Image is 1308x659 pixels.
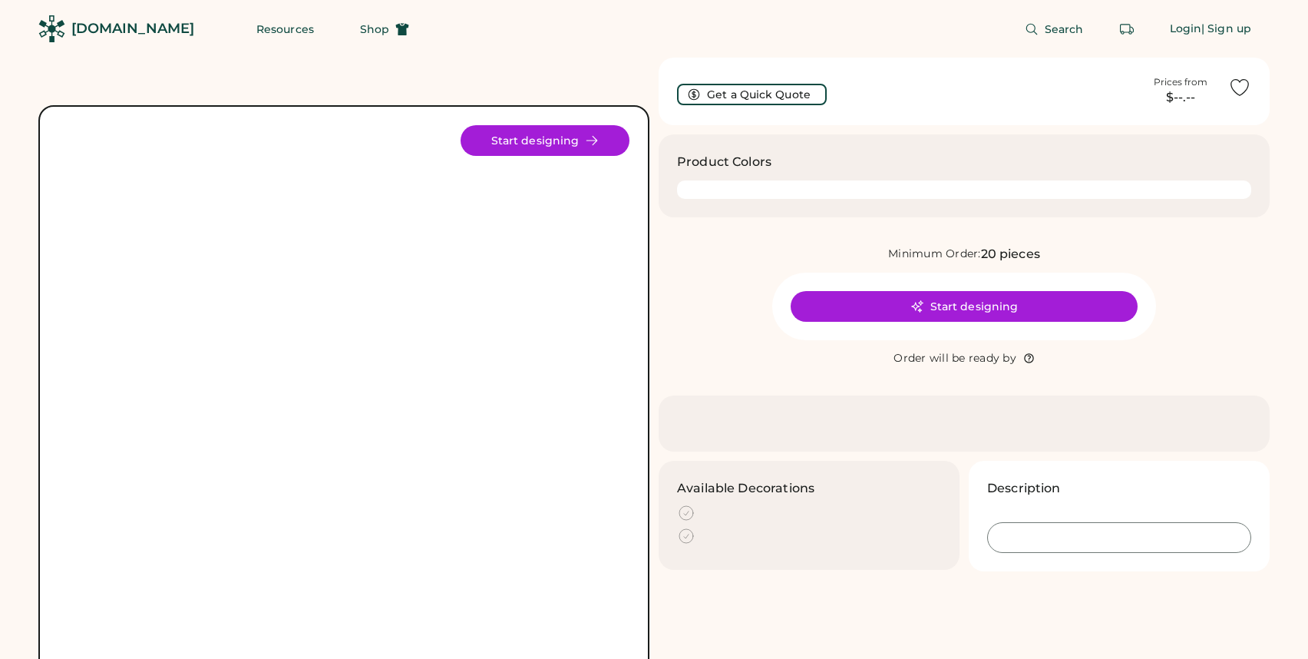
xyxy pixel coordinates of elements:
img: Rendered Logo - Screens [38,15,65,42]
div: Prices from [1154,76,1207,88]
h3: Product Colors [677,153,771,171]
div: Login [1170,22,1202,37]
button: Start designing [791,291,1138,322]
button: Resources [238,14,332,45]
span: Shop [360,24,389,35]
button: Get a Quick Quote [677,84,827,105]
div: | Sign up [1201,22,1251,37]
button: Start designing [461,125,629,156]
div: Minimum Order: [888,247,981,262]
button: Search [1006,14,1102,45]
div: Order will be ready by [893,351,1016,366]
div: $--.-- [1142,88,1219,107]
h3: Available Decorations [677,479,814,498]
button: Retrieve an order [1111,14,1142,45]
div: 20 pieces [981,245,1040,263]
h3: Description [987,479,1061,498]
div: [DOMAIN_NAME] [71,19,194,38]
button: Shop [342,14,428,45]
span: Search [1045,24,1084,35]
